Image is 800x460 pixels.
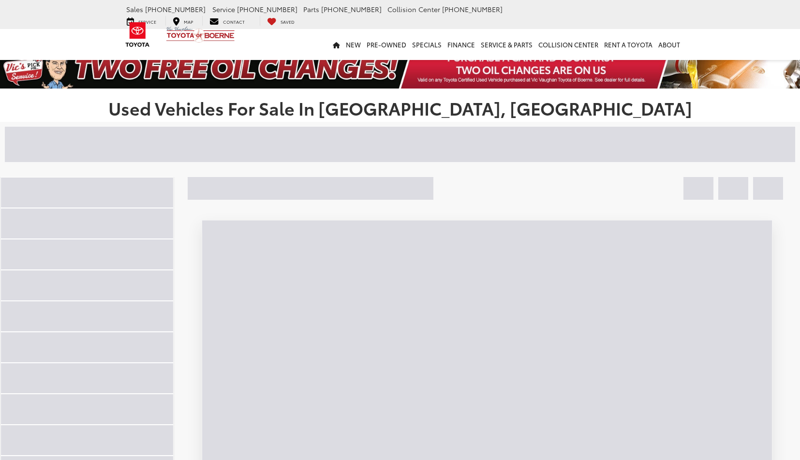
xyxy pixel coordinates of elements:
span: Service [212,4,235,14]
a: Home [330,29,343,60]
img: Vic Vaughan Toyota of Boerne [166,26,235,43]
a: Service & Parts: Opens in a new tab [478,29,535,60]
span: [PHONE_NUMBER] [237,4,297,14]
a: Specials [409,29,444,60]
a: About [655,29,683,60]
a: My Saved Vehicles [260,16,302,26]
span: Collision Center [387,4,440,14]
span: [PHONE_NUMBER] [145,4,206,14]
a: Collision Center [535,29,601,60]
span: Parts [303,4,319,14]
span: [PHONE_NUMBER] [321,4,382,14]
a: Contact [202,16,252,26]
a: Rent a Toyota [601,29,655,60]
span: Saved [281,18,295,25]
a: Pre-Owned [364,29,409,60]
a: Map [165,16,200,26]
span: [PHONE_NUMBER] [442,4,503,14]
span: Sales [126,4,143,14]
a: Service [119,16,163,26]
a: Finance [444,29,478,60]
img: Toyota [119,19,156,50]
a: New [343,29,364,60]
